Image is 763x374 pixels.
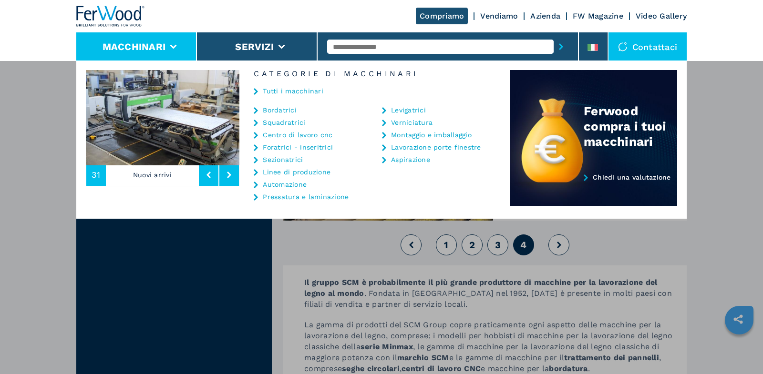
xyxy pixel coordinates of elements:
[263,119,305,126] a: Squadratrici
[391,119,433,126] a: Verniciatura
[608,32,687,61] div: Contattaci
[480,11,518,20] a: Vendiamo
[618,42,628,51] img: Contattaci
[416,8,468,24] a: Compriamo
[573,11,623,20] a: FW Magazine
[86,70,239,165] img: image
[239,70,510,78] h6: Categorie di Macchinari
[391,156,430,163] a: Aspirazione
[92,171,101,179] span: 31
[391,107,426,113] a: Levigatrici
[530,11,560,20] a: Azienda
[235,41,274,52] button: Servizi
[391,144,481,151] a: Lavorazione porte finestre
[106,164,199,186] p: Nuovi arrivi
[554,36,568,58] button: submit-button
[584,103,677,149] div: Ferwood compra i tuoi macchinari
[263,131,332,138] a: Centro di lavoro cnc
[263,181,307,188] a: Automazione
[391,131,472,138] a: Montaggio e imballaggio
[510,173,677,206] a: Chiedi una valutazione
[263,169,330,175] a: Linee di produzione
[636,11,687,20] a: Video Gallery
[239,70,393,165] img: image
[263,88,323,94] a: Tutti i macchinari
[263,107,297,113] a: Bordatrici
[76,6,145,27] img: Ferwood
[263,144,333,151] a: Foratrici - inseritrici
[263,193,349,200] a: Pressatura e laminazione
[103,41,166,52] button: Macchinari
[263,156,303,163] a: Sezionatrici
